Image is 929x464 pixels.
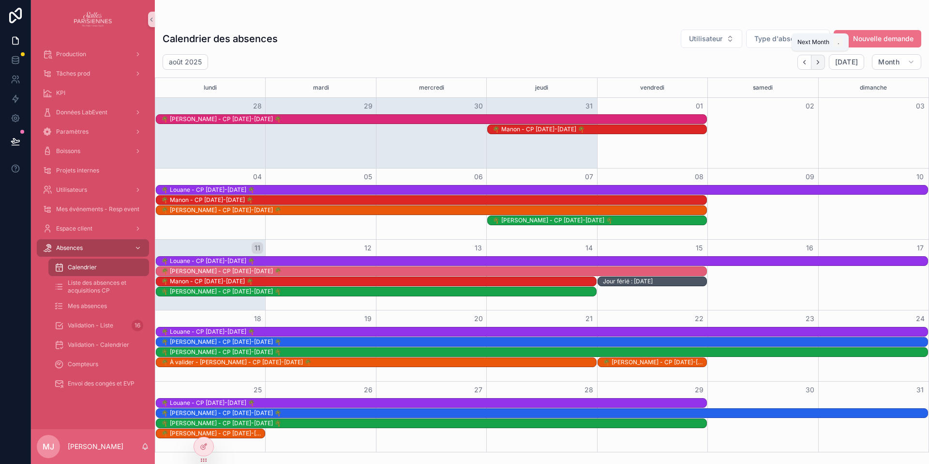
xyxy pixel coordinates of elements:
button: 17 [914,242,926,254]
a: Calendrier [48,259,149,276]
div: scrollable content [31,39,155,405]
button: 23 [804,313,816,325]
a: Compteurs [48,356,149,373]
button: 19 [362,313,374,325]
div: 🌴 Louane - CP 2024-2025 🌴 [161,257,928,265]
div: 🌴 Manon - CP [DATE]-[DATE] 🌴 [161,196,706,204]
button: 15 [693,242,705,254]
button: 22 [693,313,705,325]
div: 🌴 Manon - CP [DATE]-[DATE] 🌴 [493,125,707,133]
span: KPI [56,89,65,97]
button: 25 [252,384,263,396]
span: Données LabEvent [56,108,107,116]
button: 21 [583,313,595,325]
button: Next [811,55,825,70]
a: Boissons [37,142,149,160]
div: 🌴 Manon - CP 2025-2026 🌴 [161,277,596,286]
span: Validation - Calendrier [68,341,129,349]
div: 🌴 À valider - Mélanie - CP 2025-2026 🌴 [161,358,596,367]
div: 🌴 Louane - CP [DATE]-[DATE] 🌴 [161,328,928,336]
div: 🌴 Manon - CP 2025-2026 🌴 [161,196,706,204]
div: 16 [132,320,143,331]
div: 🌴 [PERSON_NAME] - CP [DATE]-[DATE] 🌴 [161,430,265,437]
span: Production [56,50,86,58]
span: Absences [56,244,83,252]
button: Select Button [746,30,830,48]
div: Jour férié : [DATE] [603,278,706,285]
button: 31 [583,100,595,112]
a: Envoi des congés et EVP [48,375,149,392]
div: 🌴 Louane - CP [DATE]-[DATE] 🌴 [161,399,706,407]
span: Calendrier [68,263,97,271]
a: Paramètres [37,123,149,140]
div: 🌴 Louane - CP 2024-2025 🌴 [161,399,706,407]
div: 🌴 [PERSON_NAME] - CP [DATE]-[DATE] 🌴 [493,217,707,224]
img: App logo [74,12,112,27]
div: mercredi [378,78,485,97]
span: Tâches prod [56,70,90,77]
a: Validation - Liste16 [48,317,149,334]
div: jeudi [488,78,595,97]
span: Boissons [56,147,80,155]
span: Utilisateur [689,34,722,44]
span: Validation - Liste [68,322,113,329]
button: Back [797,55,811,70]
div: 🌴 [PERSON_NAME] - CP [DATE]-[DATE] 🌴 [603,358,706,366]
span: Mes absences [68,302,107,310]
a: Validation - Calendrier [48,336,149,354]
button: 28 [252,100,263,112]
span: Projets internes [56,167,99,174]
div: 🌴 Séverine - CP 2024-2025 🌴 [161,115,706,124]
button: 07 [583,171,595,183]
div: lundi [157,78,264,97]
div: 🌴 Manon - CP 2024-2025 🌴 [493,125,707,134]
div: 🌴 Brendan - CP 2024-2025 🌴 [161,409,928,418]
button: 29 [362,100,374,112]
div: vendredi [599,78,706,97]
div: 🌴 À valider - [PERSON_NAME] - CP [DATE]-[DATE] 🌴 [161,358,596,366]
button: 24 [914,313,926,325]
button: Nouvelle demande [834,30,921,47]
div: Jour férié : Assomption 2025 [603,277,706,286]
div: 🌴 Mathilde - CP 2024-2025 🌴 [161,419,706,428]
button: 18 [252,313,263,325]
div: 🌴 [PERSON_NAME] - CP [DATE]-[DATE] 🌴 [161,267,706,275]
button: 04 [252,171,263,183]
div: 🌴 [PERSON_NAME] - CP [DATE]-[DATE] 🌴 [161,348,928,356]
h1: Calendrier des absences [163,32,278,46]
a: Mes absences [48,297,149,315]
div: dimanche [820,78,927,97]
div: 🌴 [PERSON_NAME] - CP [DATE]-[DATE] 🌴 [161,409,928,417]
div: 🌴 Mathilde - CP 2025-2026 🌴 [493,216,707,225]
button: 13 [473,242,484,254]
div: Month View [155,77,929,452]
button: 16 [804,242,816,254]
span: Compteurs [68,360,98,368]
button: Select Button [681,30,742,48]
div: 🌴 Louane - CP [DATE]-[DATE] 🌴 [161,186,928,194]
span: [DATE] [835,58,858,66]
div: 🌴 [PERSON_NAME] - CP [DATE]-[DATE] 🌴 [161,338,928,346]
a: Liste des absences et acquisitions CP [48,278,149,295]
div: 🌴 Mathilde - CP 2024-2025 🌴 [161,348,928,356]
button: 26 [362,384,374,396]
button: 20 [473,313,484,325]
div: 🌴 [PERSON_NAME] - CP [DATE]-[DATE] 🌴 [161,419,706,427]
div: 🌴 Louane - CP 2024-2025 🌴 [161,327,928,336]
button: 03 [914,100,926,112]
div: 🌴 Astrid - CP 2024-2025 🌴 [161,267,706,276]
div: 🌴 Louane - CP 2024-2025 🌴 [161,186,928,194]
button: 10 [914,171,926,183]
button: 06 [473,171,484,183]
span: Paramètres [56,128,89,136]
div: 🌴 Louane - CP [DATE]-[DATE] 🌴 [161,257,928,265]
div: 🌴 [PERSON_NAME] - CP [DATE]-[DATE] 🌴 [161,115,706,123]
span: Type d'absences [754,34,810,44]
button: 30 [804,384,816,396]
div: 🌴 Mélanie - CP 2024-2025 🌴 [161,206,706,215]
a: Projets internes [37,162,149,179]
a: Espace client [37,220,149,237]
span: Mes événements - Resp event [56,205,139,213]
button: 01 [693,100,705,112]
